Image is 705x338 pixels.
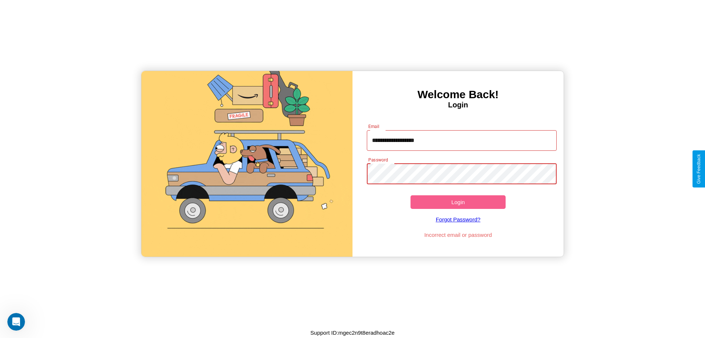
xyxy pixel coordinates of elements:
button: Login [411,195,506,209]
h3: Welcome Back! [352,88,564,101]
label: Password [368,157,388,163]
p: Incorrect email or password [363,230,553,240]
img: gif [141,71,352,257]
a: Forgot Password? [363,209,553,230]
div: Give Feedback [696,154,701,184]
iframe: Intercom live chat [7,313,25,331]
label: Email [368,123,380,129]
p: Support ID: mgec2n9t8eradhoac2e [310,328,394,338]
h4: Login [352,101,564,109]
